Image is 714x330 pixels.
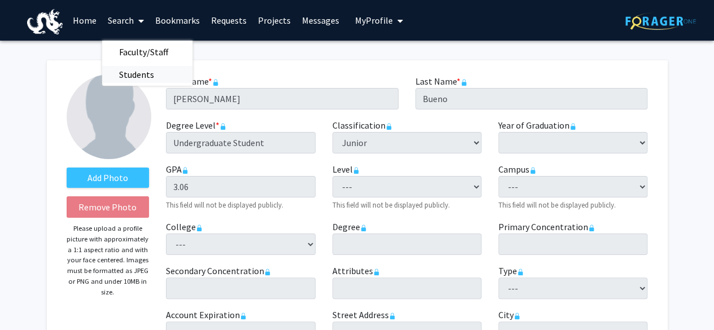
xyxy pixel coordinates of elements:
label: AddProfile Picture [67,168,150,188]
a: Home [67,1,102,40]
label: City [498,308,520,322]
svg: This information is provided and automatically updated by Drexel University and is not editable o... [514,313,520,319]
p: Please upload a profile picture with approximately a 1:1 aspect ratio and with your face centered... [67,223,150,297]
button: Remove Photo [67,196,150,218]
a: Search [102,1,150,40]
svg: This information is provided and automatically updated by Drexel University and is not editable o... [389,313,396,319]
svg: This information is provided and automatically updated by Drexel University and is not editable o... [264,269,271,275]
img: Drexel University Logo [27,9,63,34]
img: Profile Picture [67,74,151,159]
label: GPA [166,162,189,176]
span: Faculty/Staff [102,41,185,63]
label: Classification [332,118,392,132]
label: Type [498,264,524,278]
svg: This information is provided and automatically updated by Drexel University and is not editable o... [240,313,247,319]
label: Campus [498,162,536,176]
svg: This information is provided and automatically updated by Drexel University and is not editable o... [373,269,380,275]
label: Last Name [415,74,467,88]
span: Students [102,63,171,86]
label: Attributes [332,264,380,278]
svg: This information is provided and automatically updated by Drexel University and is not editable o... [360,225,367,231]
svg: This information is provided and automatically updated by Drexel University and is not editable o... [182,167,189,174]
label: Account Expiration [166,308,247,322]
iframe: Chat [8,279,48,322]
svg: This information is provided and automatically updated by Drexel University and is not editable o... [386,123,392,130]
a: Students [102,66,192,83]
svg: This information is provided and automatically updated by Drexel University and is not editable o... [212,79,219,86]
label: Primary Concentration [498,220,595,234]
svg: This information is provided and automatically updated by Drexel University and is not editable o... [529,167,536,174]
label: First Name [166,74,219,88]
label: Secondary Concentration [166,264,271,278]
small: This field will not be displayed publicly. [166,200,283,209]
span: My Profile [355,15,393,26]
a: Bookmarks [150,1,205,40]
svg: This information is provided and automatically updated by Drexel University and is not editable o... [517,269,524,275]
svg: This information is provided and automatically updated by Drexel University and is not editable o... [570,123,576,130]
a: Projects [252,1,296,40]
label: Year of Graduation [498,118,576,132]
label: Level [332,162,360,176]
svg: This information is provided and automatically updated by Drexel University and is not editable o... [461,79,467,86]
img: ForagerOne Logo [625,12,696,30]
a: Messages [296,1,345,40]
label: College [166,220,203,234]
label: Degree Level [166,118,226,132]
a: Faculty/Staff [102,43,192,60]
label: Degree [332,220,367,234]
svg: This information is provided and automatically updated by Drexel University and is not editable o... [588,225,595,231]
svg: This information is provided and automatically updated by Drexel University and is not editable o... [196,225,203,231]
small: This field will not be displayed publicly. [332,200,450,209]
svg: This information is provided and automatically updated by Drexel University and is not editable o... [220,123,226,130]
small: This field will not be displayed publicly. [498,200,616,209]
label: Street Address [332,308,396,322]
a: Requests [205,1,252,40]
svg: This information is provided and automatically updated by Drexel University and is not editable o... [353,167,360,174]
